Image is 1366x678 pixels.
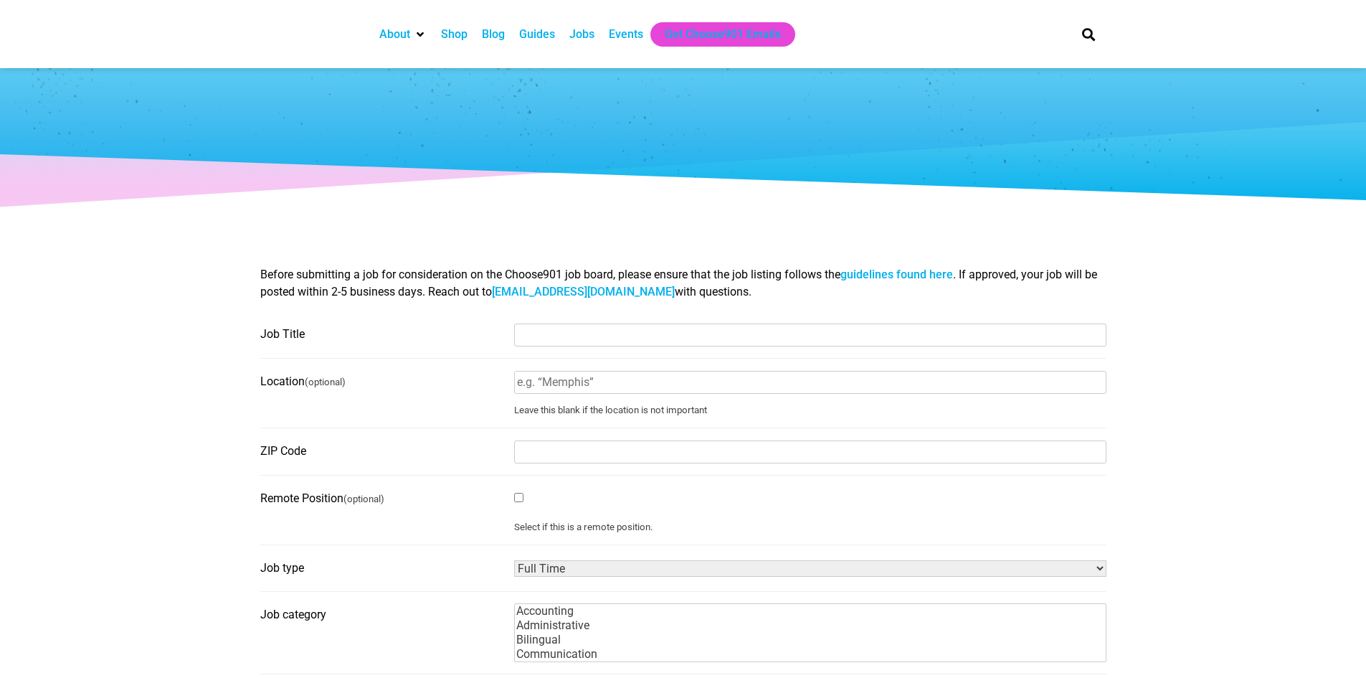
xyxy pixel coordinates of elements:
a: About [379,26,410,43]
small: Select if this is a remote position. [514,522,1106,533]
option: Accounting [515,604,1106,618]
input: e.g. “Memphis” [514,371,1106,394]
small: (optional) [305,377,346,387]
a: Jobs [569,26,594,43]
option: Bilingual [515,633,1106,647]
nav: Main nav [372,22,1058,47]
label: Remote Position [260,487,506,511]
label: Location [260,370,506,394]
a: Blog [482,26,505,43]
label: ZIP Code [260,440,506,463]
label: Job Title [260,323,506,346]
label: Job category [260,603,506,626]
a: guidelines found here [840,268,953,281]
a: Guides [519,26,555,43]
span: Before submitting a job for consideration on the Choose901 job board, please ensure that the job ... [260,268,1097,298]
a: Shop [441,26,468,43]
a: Get Choose901 Emails [665,26,781,43]
a: [EMAIL_ADDRESS][DOMAIN_NAME] [492,285,675,298]
div: About [372,22,434,47]
label: Job type [260,557,506,580]
small: Leave this blank if the location is not important [514,405,1106,416]
a: Events [609,26,643,43]
div: Search [1076,22,1100,46]
option: Communication [515,647,1106,661]
small: (optional) [343,494,384,504]
option: Administrative [515,618,1106,633]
